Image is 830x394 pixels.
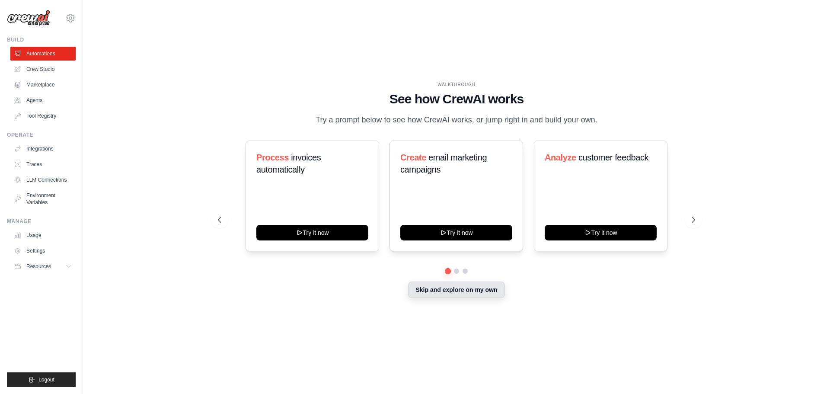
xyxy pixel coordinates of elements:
[10,259,76,273] button: Resources
[218,91,695,107] h1: See how CrewAI works
[256,153,289,162] span: Process
[545,153,576,162] span: Analyze
[545,225,657,240] button: Try it now
[7,218,76,225] div: Manage
[10,47,76,61] a: Automations
[10,62,76,76] a: Crew Studio
[578,153,648,162] span: customer feedback
[787,352,830,394] iframe: Chat Widget
[256,225,368,240] button: Try it now
[787,352,830,394] div: Widget de chat
[218,81,695,88] div: WALKTHROUGH
[10,189,76,209] a: Environment Variables
[10,228,76,242] a: Usage
[10,244,76,258] a: Settings
[311,114,602,126] p: Try a prompt below to see how CrewAI works, or jump right in and build your own.
[10,78,76,92] a: Marketplace
[400,153,487,174] span: email marketing campaigns
[400,153,426,162] span: Create
[408,282,504,298] button: Skip and explore on my own
[7,131,76,138] div: Operate
[10,142,76,156] a: Integrations
[7,36,76,43] div: Build
[10,109,76,123] a: Tool Registry
[7,372,76,387] button: Logout
[10,173,76,187] a: LLM Connections
[38,376,54,383] span: Logout
[400,225,512,240] button: Try it now
[10,93,76,107] a: Agents
[10,157,76,171] a: Traces
[256,153,321,174] span: invoices automatically
[7,10,50,26] img: Logo
[26,263,51,270] span: Resources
